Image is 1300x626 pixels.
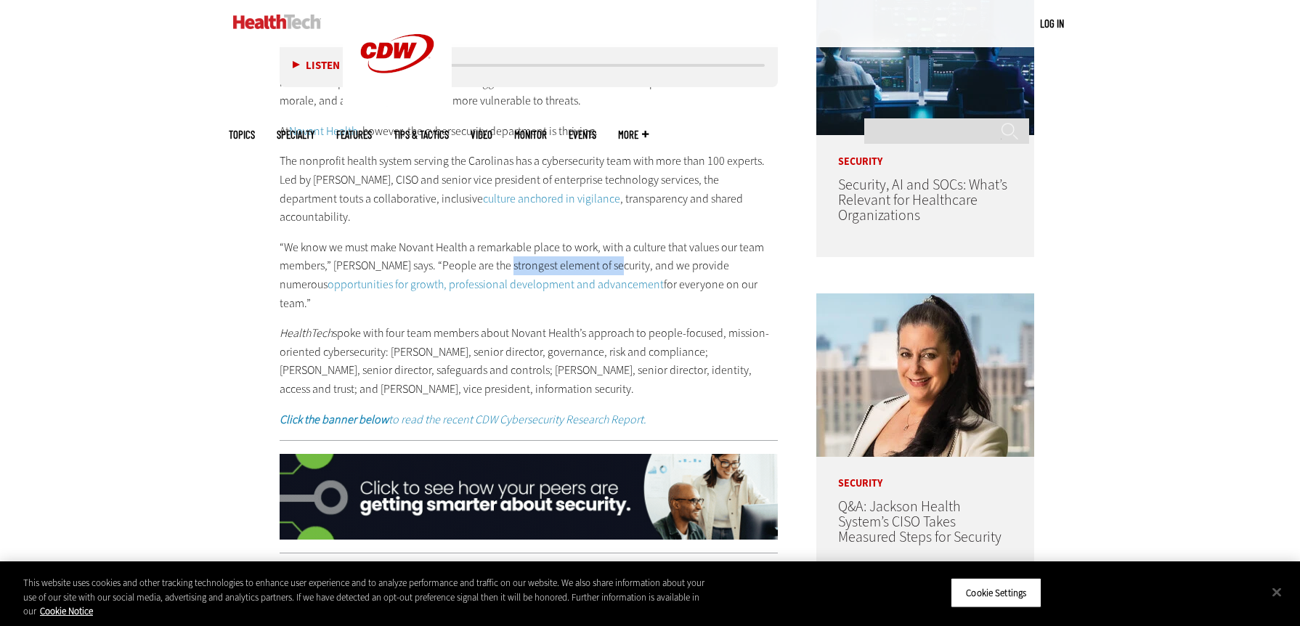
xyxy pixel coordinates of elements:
[280,412,389,427] strong: Click the banner below
[816,135,1034,167] p: Security
[280,152,778,226] p: The nonprofit health system serving the Carolinas has a cybersecurity team with more than 100 exp...
[951,577,1041,608] button: Cookie Settings
[280,324,778,398] p: spoke with four team members about Novant Health’s approach to people-focused, mission-oriented c...
[1261,576,1293,608] button: Close
[280,412,646,427] em: to read the recent CDW Cybersecurity Research Report.
[394,129,449,140] a: Tips & Tactics
[471,129,492,140] a: Video
[1040,17,1064,30] a: Log in
[343,96,452,111] a: CDW
[40,605,93,617] a: More information about your privacy
[838,497,1002,547] a: Q&A: Jackson Health System’s CISO Takes Measured Steps for Security
[328,277,664,292] a: opportunities for growth, professional development and advancement
[280,238,778,312] p: “We know we must make Novant Health a remarkable place to work, with a culture that values our te...
[280,325,333,341] em: HealthTech
[618,129,649,140] span: More
[514,129,547,140] a: MonITor
[280,412,646,427] a: Click the banner belowto read the recent CDW Cybersecurity Research Report.
[23,576,715,619] div: This website uses cookies and other tracking technologies to enhance user experience and to analy...
[838,175,1007,225] a: Security, AI and SOCs: What’s Relevant for Healthcare Organizations
[816,457,1034,489] p: Security
[229,129,255,140] span: Topics
[816,293,1034,457] img: Connie Barrera
[336,129,372,140] a: Features
[277,129,314,140] span: Specialty
[280,454,778,540] img: x_security_q325_animated_click_desktop_03
[233,15,321,29] img: Home
[483,191,620,206] a: culture anchored in vigilance
[1040,16,1064,31] div: User menu
[569,129,596,140] a: Events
